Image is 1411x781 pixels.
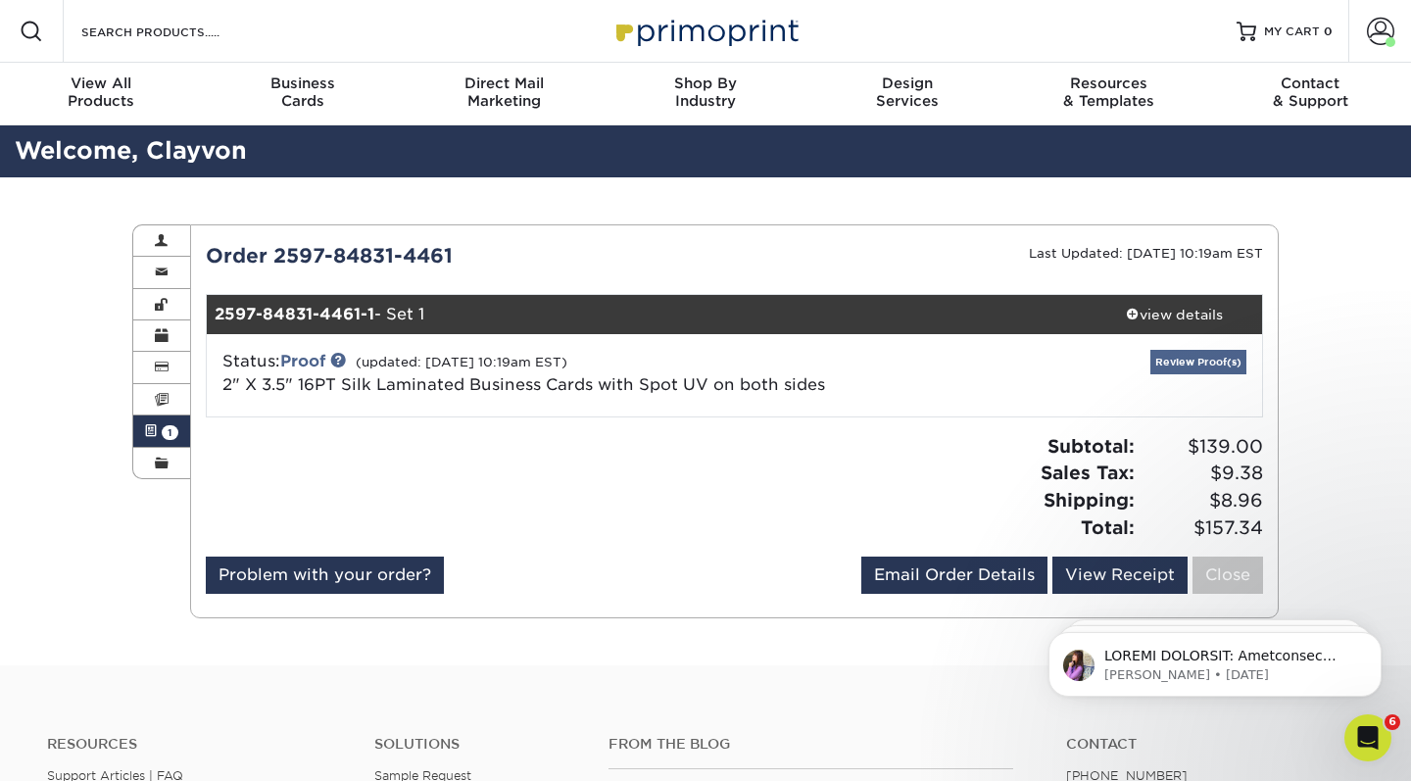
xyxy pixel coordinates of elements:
[356,355,567,369] small: (updated: [DATE] 10:19am EST)
[605,74,806,92] span: Shop By
[1044,489,1135,511] strong: Shipping:
[403,74,605,92] span: Direct Mail
[1209,74,1411,92] span: Contact
[208,350,910,397] div: Status:
[605,63,806,125] a: Shop ByIndustry
[806,74,1008,92] span: Design
[215,305,374,323] strong: 2597-84831-4461-1
[1066,736,1364,753] a: Contact
[403,74,605,110] div: Marketing
[1081,516,1135,538] strong: Total:
[1086,305,1262,324] div: view details
[79,20,270,43] input: SEARCH PRODUCTS.....
[1209,74,1411,110] div: & Support
[1008,74,1210,110] div: & Templates
[1008,63,1210,125] a: Resources& Templates
[1209,63,1411,125] a: Contact& Support
[202,74,404,110] div: Cards
[861,557,1047,594] a: Email Order Details
[1141,433,1263,461] span: $139.00
[1008,74,1210,92] span: Resources
[1264,24,1320,40] span: MY CART
[191,241,735,270] div: Order 2597-84831-4461
[1041,462,1135,483] strong: Sales Tax:
[1141,460,1263,487] span: $9.38
[608,10,803,52] img: Primoprint
[1086,295,1262,334] a: view details
[806,74,1008,110] div: Services
[222,375,825,394] a: 2" X 3.5" 16PT Silk Laminated Business Cards with Spot UV on both sides
[806,63,1008,125] a: DesignServices
[162,425,178,440] span: 1
[47,736,345,753] h4: Resources
[374,736,579,753] h4: Solutions
[1141,514,1263,542] span: $157.34
[1150,350,1246,374] a: Review Proof(s)
[133,415,190,447] a: 1
[1344,714,1391,761] iframe: Intercom live chat
[1385,714,1400,730] span: 6
[605,74,806,110] div: Industry
[206,557,444,594] a: Problem with your order?
[207,295,1087,334] div: - Set 1
[202,74,404,92] span: Business
[202,63,404,125] a: BusinessCards
[1141,487,1263,514] span: $8.96
[1052,557,1188,594] a: View Receipt
[1324,24,1333,38] span: 0
[608,736,1014,753] h4: From the Blog
[1047,435,1135,457] strong: Subtotal:
[403,63,605,125] a: Direct MailMarketing
[1029,246,1263,261] small: Last Updated: [DATE] 10:19am EST
[280,352,325,370] a: Proof
[1192,557,1263,594] a: Close
[1019,591,1411,728] iframe: Intercom notifications message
